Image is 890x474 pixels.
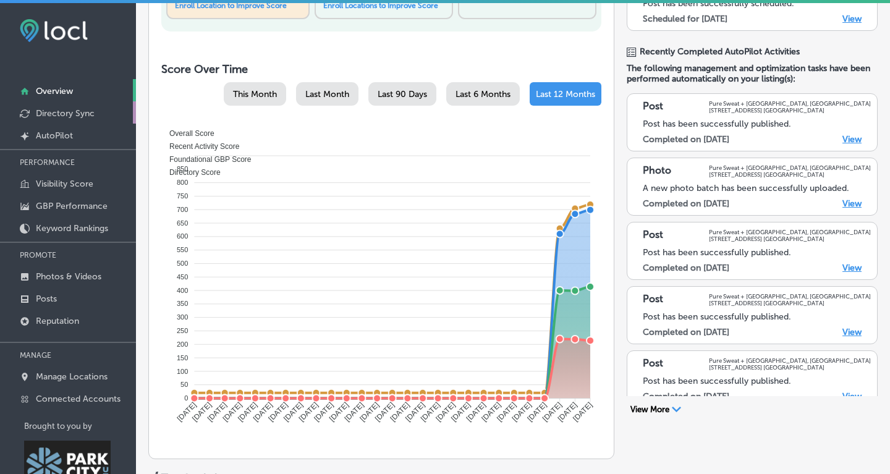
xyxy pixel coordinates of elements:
[24,421,136,431] p: Brought to you by
[709,164,871,171] p: Pure Sweat + [GEOGRAPHIC_DATA], [GEOGRAPHIC_DATA]
[36,201,108,211] p: GBP Performance
[709,293,871,300] p: Pure Sweat + [GEOGRAPHIC_DATA], [GEOGRAPHIC_DATA]
[643,357,663,371] p: Post
[297,400,320,423] tspan: [DATE]
[36,179,93,189] p: Visibility Score
[221,400,244,423] tspan: [DATE]
[358,400,381,423] tspan: [DATE]
[36,130,73,141] p: AutoPilot
[177,341,188,348] tspan: 200
[36,316,79,326] p: Reputation
[36,108,95,119] p: Directory Sync
[643,119,871,129] div: Post has been successfully published.
[177,219,188,227] tspan: 650
[536,89,595,99] span: Last 12 Months
[373,400,396,423] tspan: [DATE]
[282,400,305,423] tspan: [DATE]
[643,100,663,114] p: Post
[177,354,188,362] tspan: 150
[709,100,871,107] p: Pure Sweat + [GEOGRAPHIC_DATA], [GEOGRAPHIC_DATA]
[177,179,188,186] tspan: 800
[252,400,274,423] tspan: [DATE]
[404,400,426,423] tspan: [DATE]
[175,1,287,10] a: Enroll Location to Improve Score
[184,394,188,402] tspan: 0
[709,300,871,307] p: [STREET_ADDRESS] [GEOGRAPHIC_DATA]
[709,235,871,242] p: [STREET_ADDRESS] [GEOGRAPHIC_DATA]
[643,229,663,242] p: Post
[525,400,548,423] tspan: [DATE]
[842,391,862,402] a: View
[177,273,188,281] tspan: 450
[640,46,800,57] span: Recently Completed AutoPilot Activities
[160,129,214,138] span: Overall Score
[643,247,871,258] div: Post has been successfully published.
[842,198,862,209] a: View
[206,400,229,423] tspan: [DATE]
[449,400,472,423] tspan: [DATE]
[389,400,412,423] tspan: [DATE]
[177,232,188,240] tspan: 600
[419,400,442,423] tspan: [DATE]
[480,400,502,423] tspan: [DATE]
[36,371,108,382] p: Manage Locations
[176,400,198,423] tspan: [DATE]
[267,400,290,423] tspan: [DATE]
[643,391,729,402] label: Completed on [DATE]
[177,246,188,253] tspan: 550
[627,404,685,415] button: View More
[643,134,729,145] label: Completed on [DATE]
[190,400,213,423] tspan: [DATE]
[177,165,188,172] tspan: 850
[709,229,871,235] p: Pure Sweat + [GEOGRAPHIC_DATA], [GEOGRAPHIC_DATA]
[842,263,862,273] a: View
[161,62,601,76] h2: Score Over Time
[160,168,221,177] span: Directory Score
[643,376,871,386] div: Post has been successfully published.
[643,183,871,193] div: A new photo batch has been successfully uploaded.
[177,260,188,267] tspan: 500
[328,400,350,423] tspan: [DATE]
[160,142,239,151] span: Recent Activity Score
[177,313,188,321] tspan: 300
[378,89,427,99] span: Last 90 Days
[709,364,871,371] p: [STREET_ADDRESS] [GEOGRAPHIC_DATA]
[465,400,488,423] tspan: [DATE]
[305,89,349,99] span: Last Month
[36,271,101,282] p: Photos & Videos
[20,19,88,42] img: fda3e92497d09a02dc62c9cd864e3231.png
[456,89,511,99] span: Last 6 Months
[643,327,729,337] label: Completed on [DATE]
[511,400,533,423] tspan: [DATE]
[643,293,663,307] p: Post
[709,107,871,114] p: [STREET_ADDRESS] [GEOGRAPHIC_DATA]
[177,192,188,200] tspan: 750
[571,400,594,423] tspan: [DATE]
[495,400,518,423] tspan: [DATE]
[323,1,438,10] a: Enroll Locations to Improve Score
[842,134,862,145] a: View
[709,171,871,178] p: [STREET_ADDRESS] [GEOGRAPHIC_DATA]
[180,381,188,388] tspan: 50
[343,400,366,423] tspan: [DATE]
[177,300,188,307] tspan: 350
[643,198,729,209] label: Completed on [DATE]
[160,155,252,164] span: Foundational GBP Score
[177,368,188,375] tspan: 100
[233,89,277,99] span: This Month
[643,14,727,24] label: Scheduled for [DATE]
[36,294,57,304] p: Posts
[643,263,729,273] label: Completed on [DATE]
[842,14,862,24] a: View
[541,400,564,423] tspan: [DATE]
[36,223,108,234] p: Keyword Rankings
[434,400,457,423] tspan: [DATE]
[312,400,335,423] tspan: [DATE]
[177,327,188,334] tspan: 250
[627,63,878,84] span: The following management and optimization tasks have been performed automatically on your listing...
[643,164,671,178] p: Photo
[177,287,188,294] tspan: 400
[36,86,73,96] p: Overview
[842,327,862,337] a: View
[177,206,188,213] tspan: 700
